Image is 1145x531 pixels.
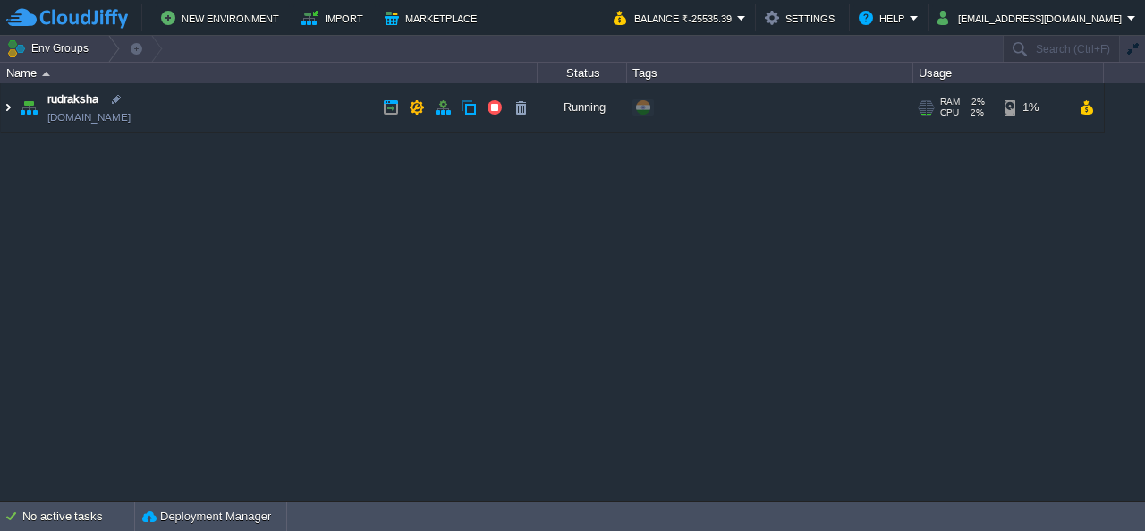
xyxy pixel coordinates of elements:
img: AMDAwAAAACH5BAEAAAAALAAAAAABAAEAAAICRAEAOw== [16,83,41,132]
button: New Environment [161,7,284,29]
button: Settings [765,7,840,29]
img: CloudJiffy [6,7,128,30]
div: Tags [628,63,912,83]
button: Import [301,7,369,29]
img: AMDAwAAAACH5BAEAAAAALAAAAAABAAEAAAICRAEAOw== [42,72,50,76]
div: Running [538,83,627,132]
div: 1% [1005,83,1063,132]
button: Help [859,7,910,29]
button: Env Groups [6,36,95,61]
button: Balance ₹-25535.39 [614,7,737,29]
div: No active tasks [22,502,134,531]
button: Marketplace [385,7,482,29]
span: 2% [967,97,985,107]
a: rudraksha [47,90,98,108]
span: CPU [940,107,959,118]
div: Usage [914,63,1103,83]
button: Deployment Manager [142,508,271,526]
div: Name [2,63,537,83]
img: AMDAwAAAACH5BAEAAAAALAAAAAABAAEAAAICRAEAOw== [1,83,15,132]
div: Status [539,63,626,83]
a: [DOMAIN_NAME] [47,108,131,126]
span: RAM [940,97,960,107]
span: 2% [966,107,984,118]
button: [EMAIL_ADDRESS][DOMAIN_NAME] [937,7,1127,29]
